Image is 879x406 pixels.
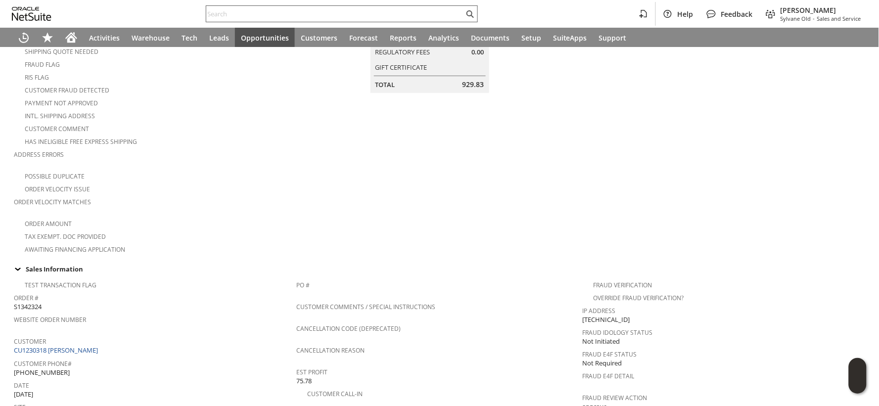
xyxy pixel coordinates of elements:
span: [DATE] [14,390,33,399]
span: Not Initiated [583,337,620,346]
a: PO # [296,281,310,289]
span: Feedback [721,9,753,19]
span: SuiteApps [553,33,587,43]
a: Documents [465,28,515,47]
a: Customer Comment [25,125,89,133]
span: Tech [182,33,197,43]
a: Customer Call-in [307,390,363,398]
span: 929.83 [463,80,484,90]
a: Fraud E4F Detail [583,372,635,380]
span: Sylvane Old [781,15,811,22]
a: Regulatory Fees [375,47,430,56]
span: [PHONE_NUMBER] [14,368,70,377]
a: Analytics [422,28,465,47]
a: Intl. Shipping Address [25,112,95,120]
span: Forecast [349,33,378,43]
a: Order Amount [25,220,72,228]
a: Customer Comments / Special Instructions [296,303,435,311]
svg: logo [12,7,51,21]
span: [TECHNICAL_ID] [583,315,630,324]
a: Support [593,28,633,47]
a: Order Velocity Matches [14,198,91,206]
span: Reports [390,33,416,43]
a: Forecast [343,28,384,47]
div: Shortcuts [36,28,59,47]
span: 0.00 [472,47,484,57]
span: - [813,15,815,22]
a: Fraud Flag [25,60,60,69]
span: Analytics [428,33,459,43]
svg: Shortcuts [42,32,53,44]
a: Activities [83,28,126,47]
a: Address Errors [14,150,64,159]
span: Activities [89,33,120,43]
a: Tax Exempt. Doc Provided [25,232,106,241]
svg: Search [464,8,476,20]
a: RIS flag [25,73,49,82]
span: 75.78 [296,376,312,386]
span: Not Required [583,359,622,368]
a: Awaiting Financing Application [25,245,125,254]
a: Setup [515,28,547,47]
a: Shipping Quote Needed [25,47,98,56]
a: Possible Duplicate [25,172,85,180]
a: Warehouse [126,28,176,47]
a: Recent Records [12,28,36,47]
a: Fraud E4F Status [583,350,637,359]
a: Cancellation Code (deprecated) [296,324,401,333]
span: S1342324 [14,302,42,312]
span: Opportunities [241,33,289,43]
a: Gift Certificate [375,63,427,72]
a: Tech [176,28,203,47]
a: Date [14,381,29,390]
span: Warehouse [132,33,170,43]
div: Sales Information [10,263,865,275]
a: Fraud Review Action [583,394,648,402]
a: Has Ineligible Free Express Shipping [25,137,137,146]
a: Fraud Verification [594,281,652,289]
a: Home [59,28,83,47]
td: Sales Information [10,263,869,275]
a: Reports [384,28,422,47]
span: Oracle Guided Learning Widget. To move around, please hold and drag [849,376,867,394]
a: Total [375,80,395,89]
a: Website Order Number [14,316,86,324]
span: Help [678,9,694,19]
a: Customers [295,28,343,47]
span: Leads [209,33,229,43]
span: Support [599,33,627,43]
a: Customer Phone# [14,360,72,368]
a: Override Fraud Verification? [594,294,684,302]
span: [PERSON_NAME] [781,5,861,15]
a: CU1230318 [PERSON_NAME] [14,346,100,355]
a: Customer Fraud Detected [25,86,109,94]
svg: Home [65,32,77,44]
a: Payment not approved [25,99,98,107]
span: Documents [471,33,509,43]
a: Order # [14,294,39,302]
span: Sales and Service [817,15,861,22]
a: Leads [203,28,235,47]
input: Search [206,8,464,20]
a: Est Profit [296,368,327,376]
a: Customer [14,337,46,346]
a: Fraud Idology Status [583,328,653,337]
iframe: Click here to launch Oracle Guided Learning Help Panel [849,358,867,394]
a: Test Transaction Flag [25,281,96,289]
a: SuiteApps [547,28,593,47]
a: Opportunities [235,28,295,47]
svg: Recent Records [18,32,30,44]
a: Order Velocity Issue [25,185,90,193]
span: Customers [301,33,337,43]
a: IP Address [583,307,616,315]
a: Cancellation Reason [296,346,365,355]
span: Setup [521,33,541,43]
